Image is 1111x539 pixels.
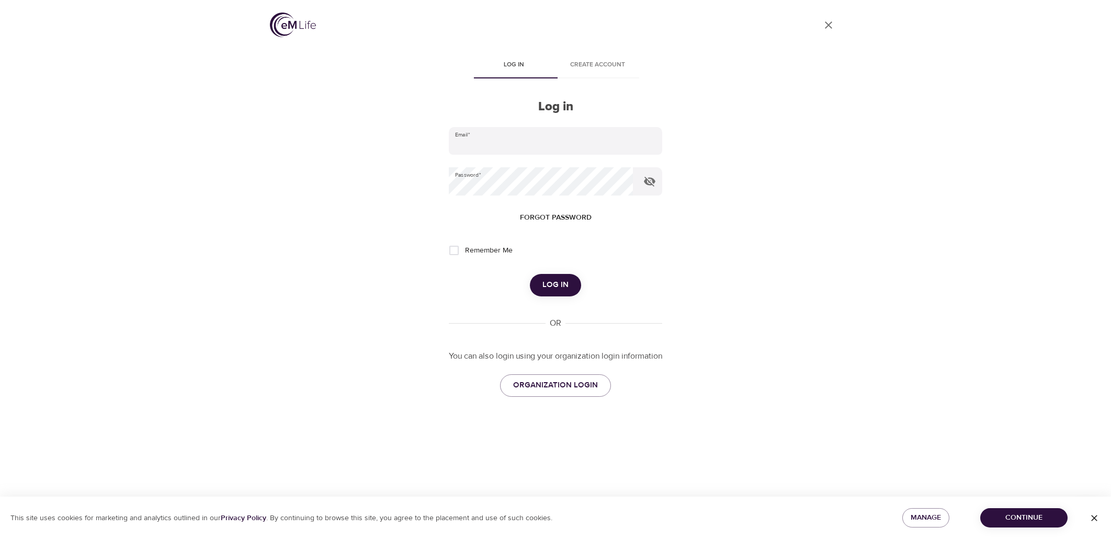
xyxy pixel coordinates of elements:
span: Manage [911,511,941,524]
a: ORGANIZATION LOGIN [500,374,611,396]
span: Remember Me [465,245,513,256]
span: ORGANIZATION LOGIN [513,379,598,392]
div: OR [546,317,565,329]
span: Log in [542,278,569,292]
button: Log in [530,274,581,296]
a: Privacy Policy [221,513,266,523]
span: Continue [989,511,1059,524]
img: logo [270,13,316,37]
span: Log in [478,60,549,71]
a: close [816,13,841,38]
button: Manage [902,508,949,527]
button: Forgot password [516,208,596,227]
span: Forgot password [520,211,592,224]
button: Continue [980,508,1068,527]
h2: Log in [449,99,662,114]
div: disabled tabs example [449,53,662,78]
span: Create account [562,60,633,71]
p: You can also login using your organization login information [449,350,662,362]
